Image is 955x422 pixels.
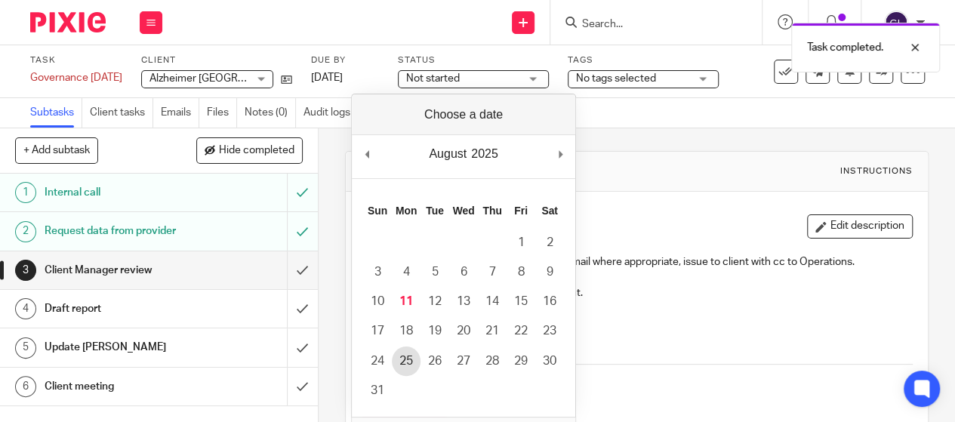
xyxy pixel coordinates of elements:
h1: Draft report [45,297,196,320]
abbr: Thursday [482,205,501,217]
span: Alzheimer [GEOGRAPHIC_DATA] [149,73,303,84]
span: [DATE] [311,72,343,83]
h1: Request data from provider [45,220,196,242]
button: 5 [421,257,449,287]
button: 14 [478,287,507,316]
span: Not started [406,73,460,84]
button: 8 [507,257,535,287]
img: Pixie [30,12,106,32]
span: Hide completed [219,145,294,157]
a: Audit logs [303,98,358,128]
label: Due by [311,54,379,66]
button: 22 [507,316,535,346]
button: 7 [478,257,507,287]
button: 9 [535,257,564,287]
div: 4 [15,298,36,319]
div: Instructions [840,165,913,177]
div: 2 [15,221,36,242]
button: 17 [363,316,392,346]
div: 5 [15,337,36,359]
button: Next Month [553,143,568,165]
abbr: Sunday [368,205,387,217]
a: Emails [161,98,199,128]
a: Client tasks [90,98,153,128]
button: 15 [507,287,535,316]
label: Status [398,54,549,66]
div: 3 [15,260,36,281]
button: 19 [421,316,449,346]
h1: Client meeting [45,375,196,398]
abbr: Tuesday [426,205,444,217]
button: 2 [535,228,564,257]
button: 23 [535,316,564,346]
p: Review governance report, adapt summary email where appropriate, issue to client with cc to Opera... [362,254,912,270]
button: 4 [392,257,421,287]
div: 1 [15,182,36,203]
abbr: Saturday [541,205,558,217]
label: Client [141,54,292,66]
button: 21 [478,316,507,346]
button: 28 [478,347,507,376]
label: Task [30,54,122,66]
button: 1 [507,228,535,257]
abbr: Monday [396,205,417,217]
button: 18 [392,316,421,346]
button: 6 [449,257,478,287]
button: 20 [449,316,478,346]
a: Files [207,98,237,128]
p: Save final version to client folder in SharePoint. [362,285,912,300]
div: Governance [DATE] [30,70,122,85]
img: svg%3E [884,11,908,35]
button: Hide completed [196,137,303,163]
button: 16 [535,287,564,316]
button: 3 [363,257,392,287]
div: 6 [15,376,36,397]
abbr: Wednesday [452,205,474,217]
div: 2025 [469,143,501,165]
button: 27 [449,347,478,376]
button: 31 [363,376,392,405]
h1: Internal call [45,181,196,204]
h1: Update [PERSON_NAME] [45,336,196,359]
button: 12 [421,287,449,316]
button: Edit description [807,214,913,239]
button: 26 [421,347,449,376]
button: 24 [363,347,392,376]
p: Task completed. [807,40,883,55]
h1: Client Manager review [45,259,196,282]
button: 25 [392,347,421,376]
button: 29 [507,347,535,376]
button: 30 [535,347,564,376]
button: 11 [392,287,421,316]
div: Governance September 2025 [30,70,122,85]
button: 13 [449,287,478,316]
button: Previous Month [359,143,374,165]
button: + Add subtask [15,137,98,163]
a: Subtasks [30,98,82,128]
a: Notes (0) [245,98,296,128]
button: 10 [363,287,392,316]
span: No tags selected [576,73,656,84]
abbr: Friday [514,205,528,217]
div: August [427,143,469,165]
